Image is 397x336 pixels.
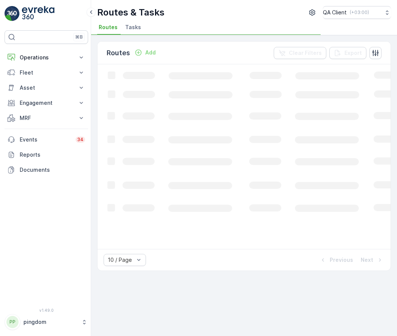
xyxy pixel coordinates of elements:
[350,9,369,16] p: ( +03:00 )
[20,69,73,76] p: Fleet
[20,84,73,92] p: Asset
[289,49,322,57] p: Clear Filters
[329,47,366,59] button: Export
[274,47,326,59] button: Clear Filters
[20,114,73,122] p: MRF
[323,6,391,19] button: QA Client(+03:00)
[125,23,141,31] span: Tasks
[5,95,88,110] button: Engagement
[99,23,118,31] span: Routes
[330,256,353,264] p: Previous
[20,136,71,143] p: Events
[5,65,88,80] button: Fleet
[361,256,373,264] p: Next
[132,48,159,57] button: Add
[97,6,164,19] p: Routes & Tasks
[323,9,347,16] p: QA Client
[5,147,88,162] a: Reports
[5,6,20,21] img: logo
[6,316,19,328] div: PP
[20,99,73,107] p: Engagement
[77,137,84,143] p: 34
[5,132,88,147] a: Events34
[107,48,130,58] p: Routes
[5,80,88,95] button: Asset
[318,255,354,264] button: Previous
[344,49,362,57] p: Export
[20,151,85,159] p: Reports
[22,6,54,21] img: logo_light-DOdMpM7g.png
[5,110,88,126] button: MRF
[5,314,88,330] button: PPpingdom
[5,308,88,313] span: v 1.49.0
[20,166,85,174] p: Documents
[145,49,156,56] p: Add
[5,162,88,177] a: Documents
[75,34,83,40] p: ⌘B
[23,318,78,326] p: pingdom
[360,255,385,264] button: Next
[5,50,88,65] button: Operations
[20,54,73,61] p: Operations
